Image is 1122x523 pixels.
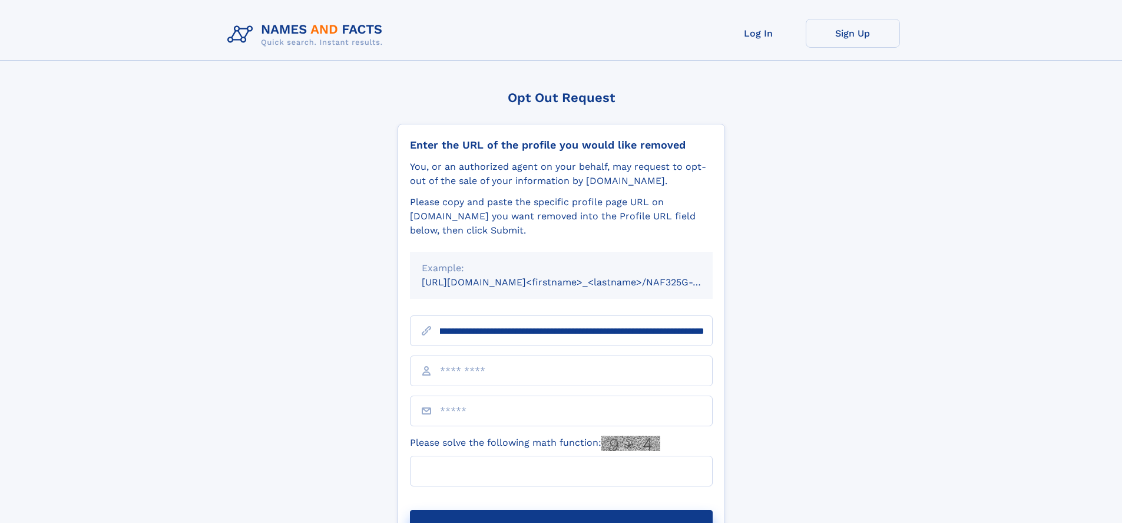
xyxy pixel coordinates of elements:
[410,195,713,238] div: Please copy and paste the specific profile page URL on [DOMAIN_NAME] you want removed into the Pr...
[410,139,713,152] div: Enter the URL of the profile you would like removed
[398,90,725,105] div: Opt Out Request
[806,19,900,48] a: Sign Up
[223,19,392,51] img: Logo Names and Facts
[422,277,735,288] small: [URL][DOMAIN_NAME]<firstname>_<lastname>/NAF325G-xxxxxxxx
[711,19,806,48] a: Log In
[410,436,660,451] label: Please solve the following math function:
[410,160,713,188] div: You, or an authorized agent on your behalf, may request to opt-out of the sale of your informatio...
[422,261,701,275] div: Example:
